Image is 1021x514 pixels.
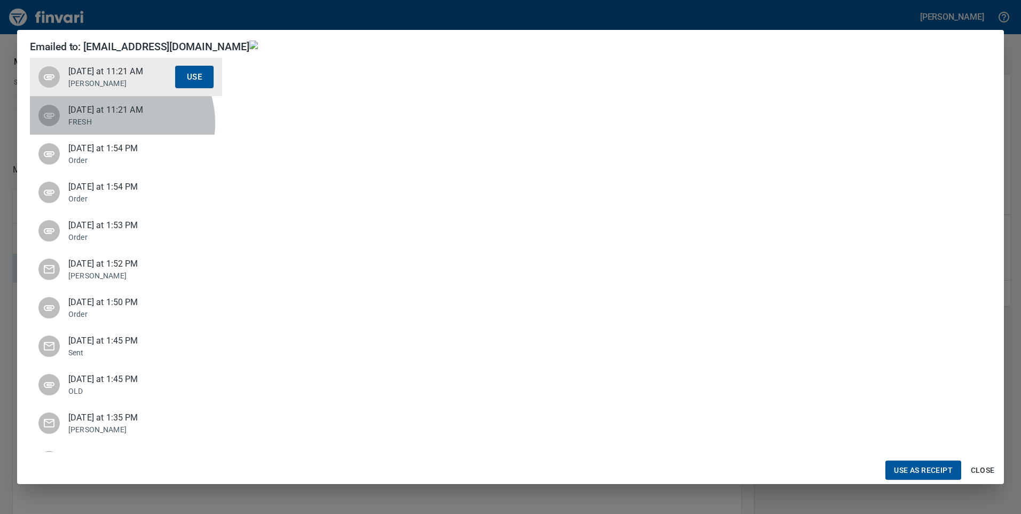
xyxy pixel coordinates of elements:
[885,461,961,480] button: Use as Receipt
[30,327,222,365] div: [DATE] at 1:45 PMSent
[30,173,222,212] div: [DATE] at 1:54 PMOrder
[30,442,222,481] div: [DATE] at 1:34 PM[DOMAIN_NAME]
[68,219,175,232] span: [DATE] at 1:53 PM
[68,347,175,358] p: Sent
[68,104,175,116] span: [DATE] at 11:21 AM
[965,461,1000,480] button: Close
[30,135,222,173] div: [DATE] at 1:54 PMOrder
[68,296,175,309] span: [DATE] at 1:50 PM
[68,411,175,424] span: [DATE] at 1:35 PM
[970,464,995,477] span: Close
[30,96,222,135] div: [DATE] at 11:21 AMFRESH
[68,258,175,270] span: [DATE] at 1:52 PM
[30,41,249,53] h4: Emailed to: [EMAIL_ADDRESS][DOMAIN_NAME]
[68,193,175,204] p: Order
[68,386,175,396] p: OLD
[187,70,202,84] span: Use
[68,424,175,435] p: [PERSON_NAME]
[68,270,175,281] p: [PERSON_NAME]
[68,232,175,243] p: Order
[30,365,222,404] div: [DATE] at 1:45 PMOLD
[894,464,953,477] span: Use as Receipt
[68,373,175,386] span: [DATE] at 1:45 PM
[68,142,175,155] span: [DATE] at 1:54 PM
[30,212,222,250] div: [DATE] at 1:53 PMOrder
[68,181,175,193] span: [DATE] at 1:54 PM
[175,66,214,88] button: Use
[30,404,222,442] div: [DATE] at 1:35 PM[PERSON_NAME]
[30,289,222,327] div: [DATE] at 1:50 PMOrder
[30,250,222,289] div: [DATE] at 1:52 PM[PERSON_NAME]
[249,41,991,49] img: receipts%2Ftapani%2F2025-09-25%2FY25zNUE7hFNub98lOfxe4lQoLy93__LbLVXL2oUYYYFjbGarn2_2.jpg
[68,309,175,320] p: Order
[68,116,175,127] p: FRESH
[68,334,175,347] span: [DATE] at 1:45 PM
[68,155,175,166] p: Order
[68,450,175,463] span: [DATE] at 1:34 PM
